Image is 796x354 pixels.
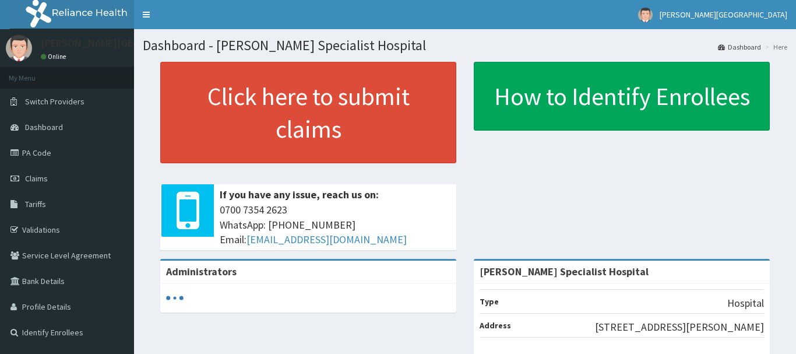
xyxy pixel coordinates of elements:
h1: Dashboard - [PERSON_NAME] Specialist Hospital [143,38,787,53]
b: If you have any issue, reach us on: [220,188,379,201]
img: User Image [638,8,653,22]
li: Here [762,42,787,52]
p: [STREET_ADDRESS][PERSON_NAME] [595,320,764,335]
a: Dashboard [718,42,761,52]
span: 0700 7354 2623 WhatsApp: [PHONE_NUMBER] Email: [220,202,450,247]
strong: [PERSON_NAME] Specialist Hospital [480,265,649,278]
b: Administrators [166,265,237,278]
span: Dashboard [25,122,63,132]
span: Switch Providers [25,96,84,107]
img: User Image [6,35,32,61]
svg: audio-loading [166,289,184,307]
p: Hospital [727,296,764,311]
a: Online [41,52,69,61]
a: How to Identify Enrollees [474,62,770,131]
a: [EMAIL_ADDRESS][DOMAIN_NAME] [246,233,407,246]
b: Type [480,296,499,307]
b: Address [480,320,511,331]
p: [PERSON_NAME][GEOGRAPHIC_DATA] [41,38,213,48]
span: [PERSON_NAME][GEOGRAPHIC_DATA] [660,9,787,20]
span: Claims [25,173,48,184]
a: Click here to submit claims [160,62,456,163]
span: Tariffs [25,199,46,209]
